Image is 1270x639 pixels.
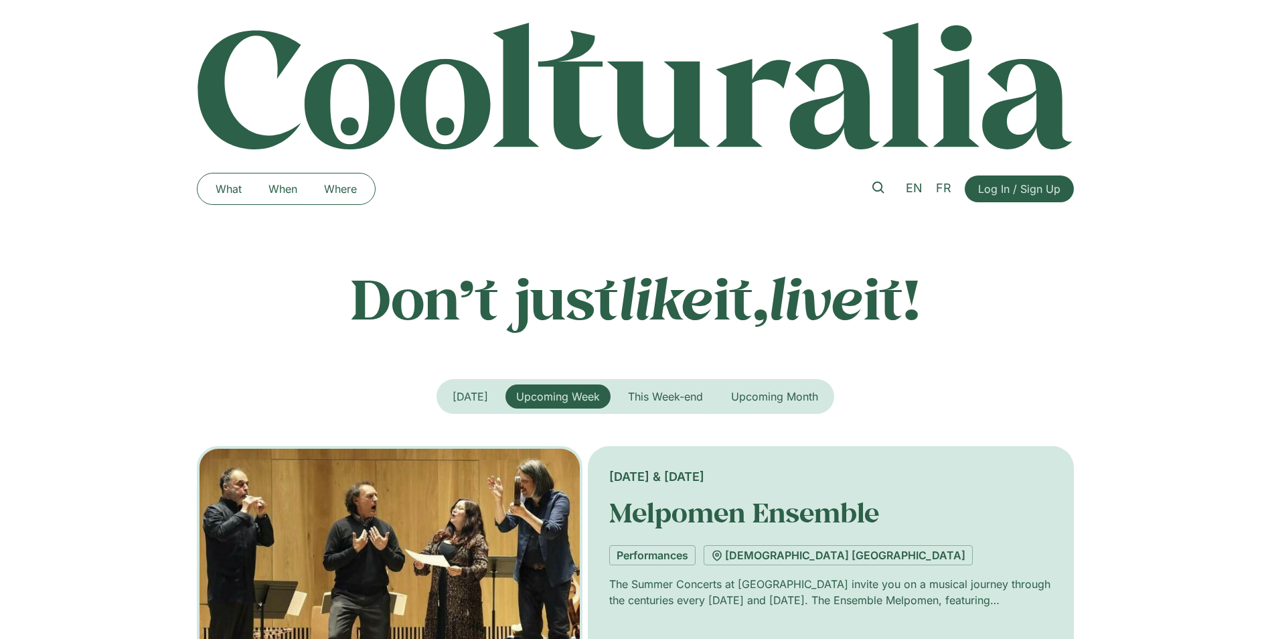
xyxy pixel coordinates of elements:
p: The Summer Concerts at [GEOGRAPHIC_DATA] invite you on a musical journey through the centuries ev... [609,576,1052,608]
p: Don’t just it, it! [197,265,1074,332]
em: like [619,261,714,335]
a: What [202,178,255,200]
div: [DATE] & [DATE] [609,468,1052,486]
a: Melpomen Ensemble [609,495,879,530]
a: [DEMOGRAPHIC_DATA] [GEOGRAPHIC_DATA] [704,545,973,565]
a: Log In / Sign Up [965,175,1074,202]
span: FR [936,181,951,195]
a: Where [311,178,370,200]
a: When [255,178,311,200]
nav: Menu [202,178,370,200]
a: Performances [609,545,696,565]
span: This Week-end [628,390,703,403]
span: Log In / Sign Up [978,181,1060,197]
span: EN [906,181,923,195]
span: Upcoming Month [731,390,818,403]
a: EN [899,179,929,198]
span: [DATE] [453,390,488,403]
a: FR [929,179,958,198]
span: Upcoming Week [516,390,600,403]
em: live [769,261,864,335]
